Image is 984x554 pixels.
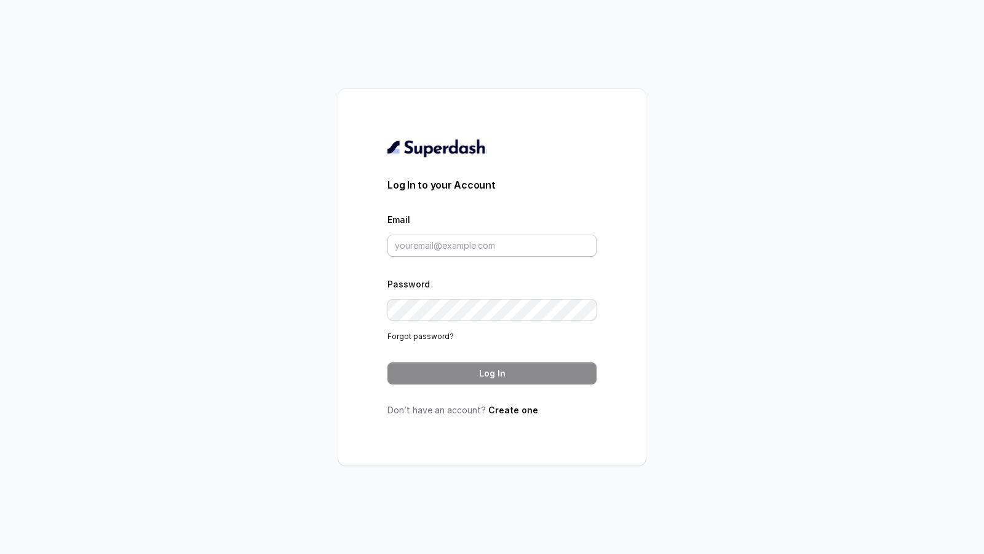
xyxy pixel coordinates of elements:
[387,279,430,289] label: Password
[387,362,597,384] button: Log In
[387,178,597,192] h3: Log In to your Account
[387,332,454,341] a: Forgot password?
[387,214,410,225] label: Email
[387,235,597,257] input: youremail@example.com
[488,405,538,415] a: Create one
[387,404,597,416] p: Don’t have an account?
[387,138,486,158] img: light.svg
